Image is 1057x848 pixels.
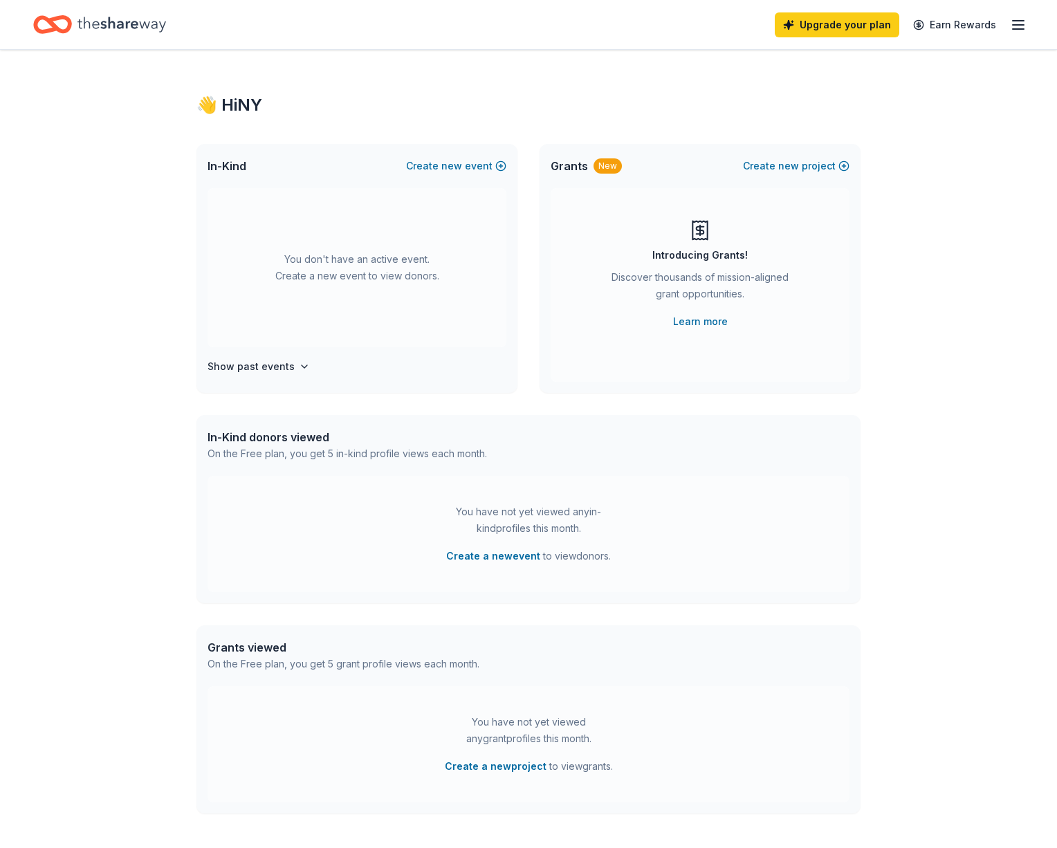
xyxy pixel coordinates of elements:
div: You have not yet viewed any grant profiles this month. [442,714,615,747]
button: Create a newproject [445,758,546,775]
div: You don't have an active event. Create a new event to view donors. [208,188,506,347]
span: to view grants . [445,758,613,775]
div: 👋 Hi NY [196,94,861,116]
button: Createnewevent [406,158,506,174]
a: Learn more [673,313,728,330]
div: New [594,158,622,174]
button: Show past events [208,358,310,375]
span: to view donors . [446,548,611,564]
button: Createnewproject [743,158,849,174]
a: Upgrade your plan [775,12,899,37]
div: You have not yet viewed any in-kind profiles this month. [442,504,615,537]
a: Earn Rewards [905,12,1004,37]
a: Home [33,8,166,41]
div: Grants viewed [208,639,479,656]
div: Introducing Grants! [652,247,748,264]
div: Discover thousands of mission-aligned grant opportunities. [606,269,794,308]
span: Grants [551,158,588,174]
div: On the Free plan, you get 5 grant profile views each month. [208,656,479,672]
div: On the Free plan, you get 5 in-kind profile views each month. [208,445,487,462]
div: In-Kind donors viewed [208,429,487,445]
span: In-Kind [208,158,246,174]
h4: Show past events [208,358,295,375]
span: new [441,158,462,174]
span: new [778,158,799,174]
button: Create a newevent [446,548,540,564]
